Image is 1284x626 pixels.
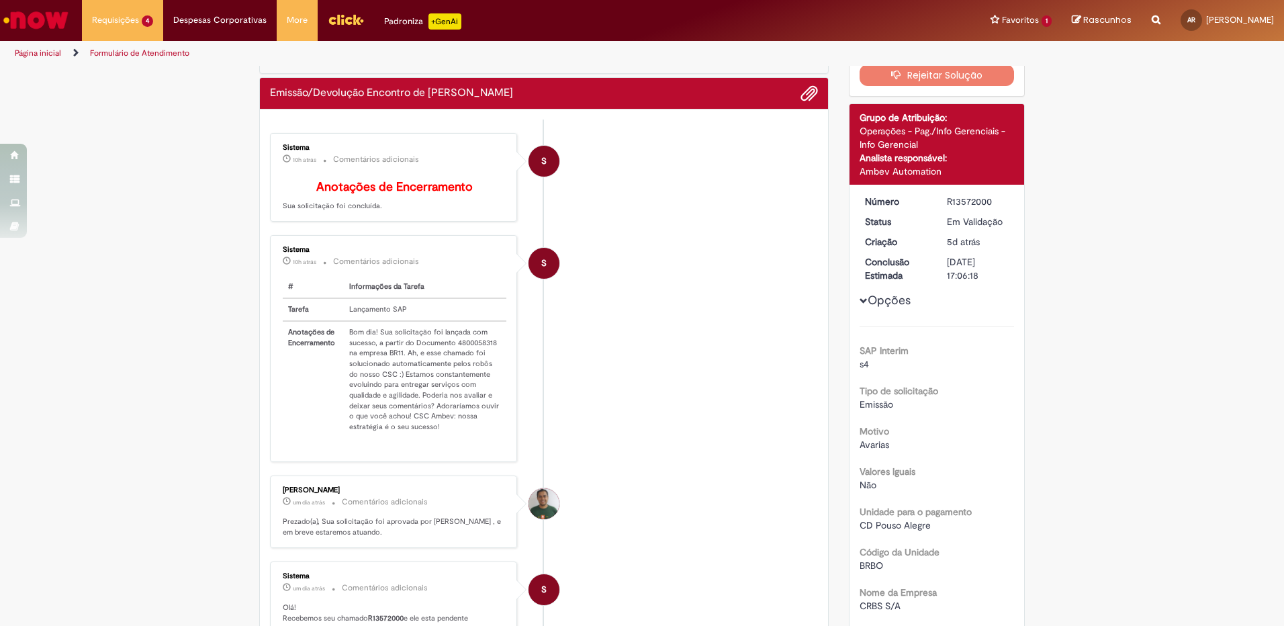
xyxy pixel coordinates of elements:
[328,9,364,30] img: click_logo_yellow_360x200.png
[860,586,937,598] b: Nome da Empresa
[860,358,869,370] span: s4
[316,179,473,195] b: Anotações de Encerramento
[384,13,461,30] div: Padroniza
[287,13,308,27] span: More
[293,584,325,592] time: 29/09/2025 15:33:17
[15,48,61,58] a: Página inicial
[947,215,1009,228] div: Em Validação
[541,145,547,177] span: S
[270,87,513,99] h2: Emissão/Devolução Encontro de Contas Fornecedor Histórico de tíquete
[947,255,1009,282] div: [DATE] 17:06:18
[283,572,506,580] div: Sistema
[333,154,419,165] small: Comentários adicionais
[1083,13,1132,26] span: Rascunhos
[529,574,559,605] div: System
[333,256,419,267] small: Comentários adicionais
[529,146,559,177] div: System
[860,465,915,478] b: Valores Iguais
[1042,15,1052,27] span: 1
[283,517,506,537] p: Prezado(a), Sua solicitação foi aprovada por [PERSON_NAME] , e em breve estaremos atuando.
[947,236,980,248] span: 5d atrás
[855,235,937,249] dt: Criação
[860,124,1015,151] div: Operações - Pag./Info Gerenciais - Info Gerencial
[344,321,506,438] td: Bom dia! Sua solicitação foi lançada com sucesso, a partir do Documento 4800058318 na empresa BR1...
[860,425,889,437] b: Motivo
[541,574,547,606] span: S
[1002,13,1039,27] span: Favoritos
[860,398,893,410] span: Emissão
[10,41,846,66] ul: Trilhas de página
[947,236,980,248] time: 26/09/2025 17:23:04
[283,486,506,494] div: [PERSON_NAME]
[293,584,325,592] span: um dia atrás
[1206,14,1274,26] span: [PERSON_NAME]
[293,258,316,266] time: 30/09/2025 09:44:48
[860,385,938,397] b: Tipo de solicitação
[342,582,428,594] small: Comentários adicionais
[860,439,889,451] span: Avarias
[1,7,71,34] img: ServiceNow
[529,248,559,279] div: System
[293,498,325,506] time: 29/09/2025 15:39:24
[860,560,883,572] span: BRBO
[344,276,506,298] th: Informações da Tarefa
[142,15,153,27] span: 4
[293,156,316,164] span: 10h atrás
[173,13,267,27] span: Despesas Corporativas
[92,13,139,27] span: Requisições
[293,156,316,164] time: 30/09/2025 09:44:50
[90,48,189,58] a: Formulário de Atendimento
[428,13,461,30] p: +GenAi
[342,496,428,508] small: Comentários adicionais
[541,247,547,279] span: S
[283,321,344,438] th: Anotações de Encerramento
[860,165,1015,178] div: Ambev Automation
[1072,14,1132,27] a: Rascunhos
[855,195,937,208] dt: Número
[947,195,1009,208] div: R13572000
[855,215,937,228] dt: Status
[860,506,972,518] b: Unidade para o pagamento
[947,235,1009,249] div: 26/09/2025 17:23:04
[283,246,506,254] div: Sistema
[855,255,937,282] dt: Conclusão Estimada
[860,519,931,531] span: CD Pouso Alegre
[283,298,344,321] th: Tarefa
[860,111,1015,124] div: Grupo de Atribuição:
[293,258,316,266] span: 10h atrás
[1187,15,1195,24] span: AR
[283,181,506,212] p: Sua solicitação foi concluída.
[860,479,876,491] span: Não
[800,85,818,102] button: Adicionar anexos
[283,144,506,152] div: Sistema
[283,276,344,298] th: #
[344,298,506,321] td: Lançamento SAP
[860,345,909,357] b: SAP Interim
[293,498,325,506] span: um dia atrás
[860,64,1015,86] button: Rejeitar Solução
[860,151,1015,165] div: Analista responsável:
[860,546,939,558] b: Código da Unidade
[368,613,404,623] b: R13572000
[529,488,559,519] div: Jose Luiz Dos Santos Junior
[860,600,901,612] span: CRBS S/A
